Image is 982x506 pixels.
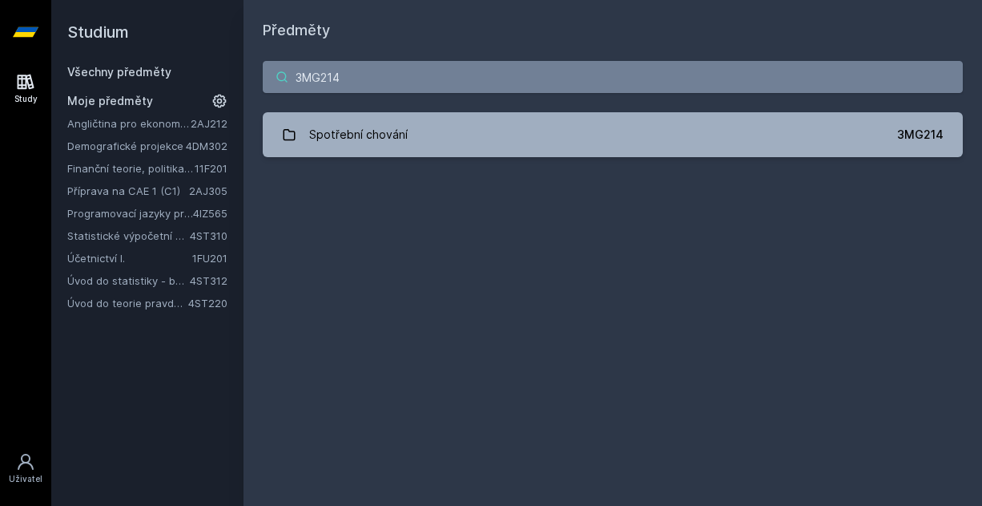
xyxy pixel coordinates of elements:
[67,93,153,109] span: Moje předměty
[3,64,48,113] a: Study
[263,61,963,93] input: Název nebo ident předmětu…
[193,207,227,220] a: 4IZ565
[67,115,191,132] a: Angličtina pro ekonomická studia 2 (B2/C1)
[3,444,48,493] a: Uživatel
[186,140,227,152] a: 4DM302
[67,183,189,199] a: Příprava na CAE 1 (C1)
[897,127,944,143] div: 3MG214
[192,252,227,265] a: 1FU201
[67,205,193,221] a: Programovací jazyky pro data science - Python a R (v angličtině)
[309,119,408,151] div: Spotřební chování
[191,117,227,130] a: 2AJ212
[190,229,227,242] a: 4ST310
[263,112,963,157] a: Spotřební chování 3MG214
[67,228,190,244] a: Statistické výpočetní prostředí
[67,250,192,266] a: Účetnictví I.
[67,65,171,79] a: Všechny předměty
[190,274,227,287] a: 4ST312
[67,160,195,176] a: Finanční teorie, politika a instituce
[188,297,227,310] a: 4ST220
[67,273,190,289] a: Úvod do statistiky - bayesovský přístup
[67,295,188,311] a: Úvod do teorie pravděpodobnosti a matematické statistiky
[195,162,227,175] a: 11F201
[263,19,963,42] h1: Předměty
[14,93,38,105] div: Study
[9,473,42,485] div: Uživatel
[67,138,186,154] a: Demografické projekce
[189,184,227,197] a: 2AJ305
